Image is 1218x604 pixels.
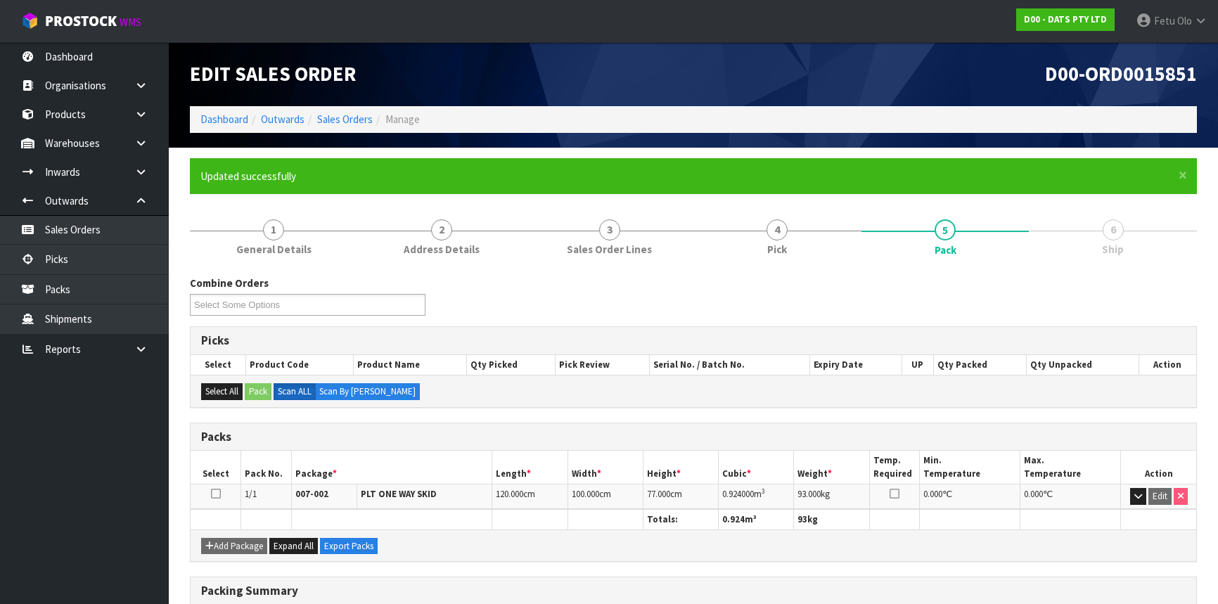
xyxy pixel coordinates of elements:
[767,219,788,240] span: 4
[902,355,933,375] th: UP
[794,509,869,529] th: kg
[492,484,568,509] td: cm
[719,509,794,529] th: m³
[492,451,568,484] th: Length
[261,113,304,126] a: Outwards
[201,334,1186,347] h3: Picks
[274,383,316,400] label: Scan ALL
[245,383,271,400] button: Pack
[191,355,245,375] th: Select
[315,383,420,400] label: Scan By [PERSON_NAME]
[920,484,1020,509] td: ℃
[809,355,902,375] th: Expiry Date
[201,383,243,400] button: Select All
[354,355,467,375] th: Product Name
[1016,8,1115,31] a: D00 - DATS PTY LTD
[190,276,269,290] label: Combine Orders
[1139,355,1196,375] th: Action
[201,430,1186,444] h3: Packs
[320,538,378,555] button: Export Packs
[295,488,328,500] strong: 007-002
[767,242,787,257] span: Pick
[1177,14,1192,27] span: Olo
[568,484,643,509] td: cm
[568,451,643,484] th: Width
[1154,14,1175,27] span: Fetu
[467,355,556,375] th: Qty Picked
[241,451,292,484] th: Pack No.
[496,488,523,500] span: 120.000
[1027,355,1139,375] th: Qty Unpacked
[1020,451,1121,484] th: Max. Temperature
[245,355,353,375] th: Product Code
[263,219,284,240] span: 1
[567,242,652,257] span: Sales Order Lines
[643,451,718,484] th: Height
[722,513,745,525] span: 0.924
[291,451,492,484] th: Package
[1103,219,1124,240] span: 6
[245,488,257,500] span: 1/1
[200,113,248,126] a: Dashboard
[1102,242,1124,257] span: Ship
[920,451,1020,484] th: Min. Temperature
[45,12,117,30] span: ProStock
[190,61,356,86] span: Edit Sales Order
[1179,165,1187,185] span: ×
[1020,484,1121,509] td: ℃
[923,488,942,500] span: 0.000
[556,355,650,375] th: Pick Review
[1024,488,1043,500] span: 0.000
[317,113,373,126] a: Sales Orders
[21,12,39,30] img: cube-alt.png
[869,451,920,484] th: Temp. Required
[650,355,810,375] th: Serial No. / Batch No.
[1148,488,1172,505] button: Edit
[404,242,480,257] span: Address Details
[599,219,620,240] span: 3
[797,513,807,525] span: 93
[274,540,314,552] span: Expand All
[794,451,869,484] th: Weight
[269,538,318,555] button: Expand All
[361,488,437,500] strong: PLT ONE WAY SKID
[1121,451,1196,484] th: Action
[719,484,794,509] td: m
[120,15,141,29] small: WMS
[191,451,241,484] th: Select
[236,242,312,257] span: General Details
[933,355,1026,375] th: Qty Packed
[643,509,718,529] th: Totals:
[719,451,794,484] th: Cubic
[722,488,754,500] span: 0.924000
[201,584,1186,598] h3: Packing Summary
[385,113,420,126] span: Manage
[1024,13,1107,25] strong: D00 - DATS PTY LTD
[572,488,599,500] span: 100.000
[643,484,718,509] td: cm
[762,487,765,496] sup: 3
[200,169,296,183] span: Updated successfully
[431,219,452,240] span: 2
[201,538,267,555] button: Add Package
[794,484,869,509] td: kg
[935,219,956,240] span: 5
[1045,61,1197,86] span: D00-ORD0015851
[647,488,670,500] span: 77.000
[935,243,956,257] span: Pack
[797,488,821,500] span: 93.000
